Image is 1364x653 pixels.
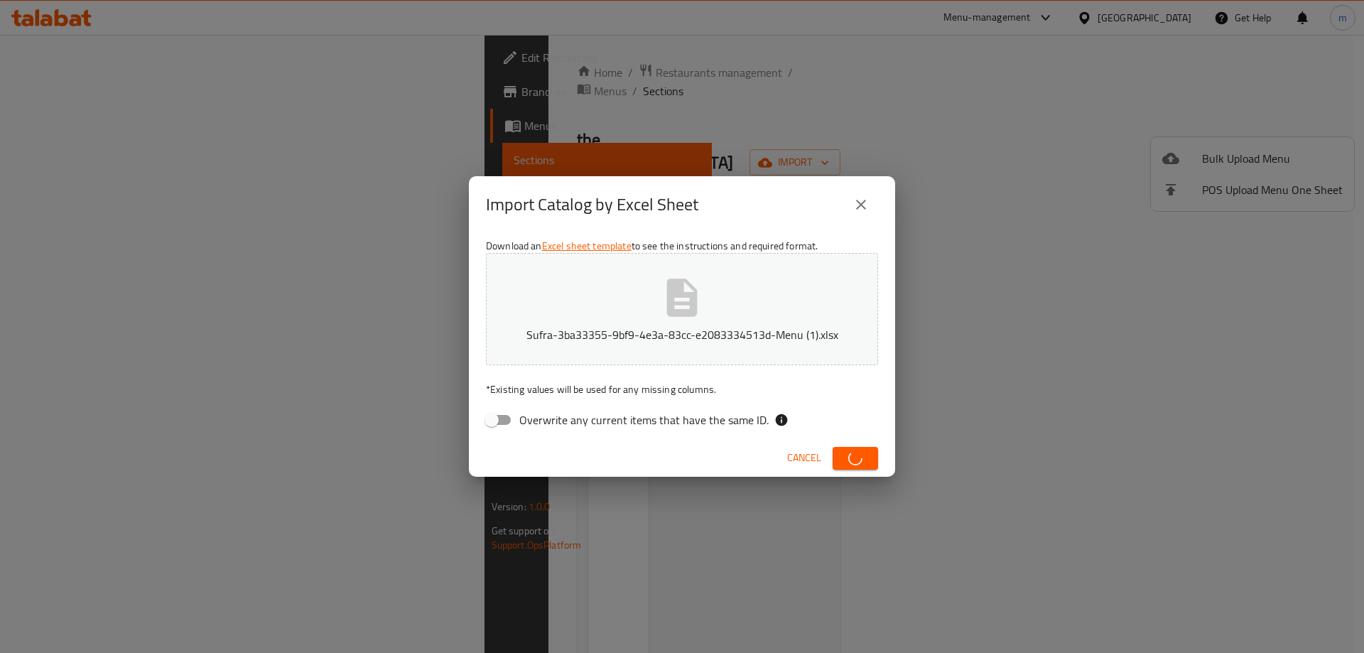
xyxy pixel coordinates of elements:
[508,326,856,343] p: Sufra-3ba33355-9bf9-4e3a-83cc-e2083334513d-Menu (1).xlsx
[469,233,895,439] div: Download an to see the instructions and required format.
[486,382,878,396] p: Existing values will be used for any missing columns.
[519,411,769,428] span: Overwrite any current items that have the same ID.
[486,193,698,216] h2: Import Catalog by Excel Sheet
[542,237,632,255] a: Excel sheet template
[774,413,789,427] svg: If the overwrite option isn't selected, then the items that match an existing ID will be ignored ...
[486,253,878,365] button: Sufra-3ba33355-9bf9-4e3a-83cc-e2083334513d-Menu (1).xlsx
[787,449,821,467] span: Cancel
[844,188,878,222] button: close
[781,445,827,471] button: Cancel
